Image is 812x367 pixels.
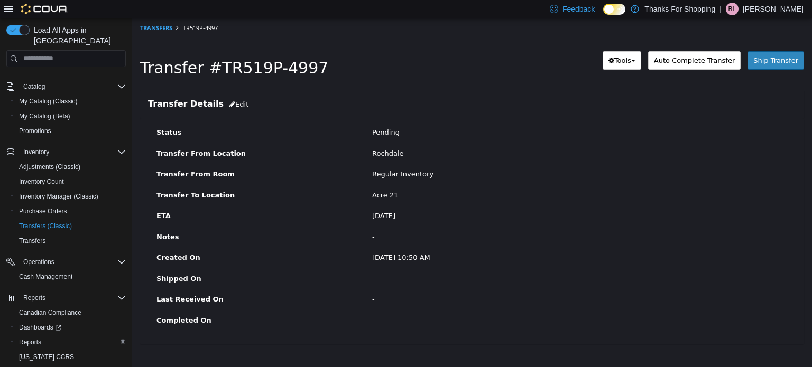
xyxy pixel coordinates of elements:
[23,294,45,302] span: Reports
[19,127,51,135] span: Promotions
[11,189,130,204] button: Inventory Manager (Classic)
[232,192,663,203] div: [DATE]
[19,146,53,158] button: Inventory
[19,97,78,106] span: My Catalog (Classic)
[19,222,72,230] span: Transfers (Classic)
[15,220,126,232] span: Transfers (Classic)
[19,353,74,361] span: [US_STATE] CCRS
[11,305,130,320] button: Canadian Compliance
[470,33,509,52] button: Tools
[15,110,126,123] span: My Catalog (Beta)
[232,109,663,119] div: Pending
[19,80,49,93] button: Catalog
[15,175,126,188] span: Inventory Count
[232,255,663,266] div: -
[232,297,663,307] div: -
[15,161,85,173] a: Adjustments (Classic)
[15,351,126,363] span: Washington CCRS
[2,145,130,159] button: Inventory
[728,3,736,15] span: Bl
[8,40,196,59] span: Transfer #TR519P-4997
[15,161,126,173] span: Adjustments (Classic)
[23,148,49,156] span: Inventory
[15,270,77,283] a: Cash Management
[16,234,232,244] label: Created On
[11,335,130,350] button: Reports
[16,276,232,286] label: Last Received On
[15,220,76,232] a: Transfers (Classic)
[16,130,232,140] label: Transfer From Location
[19,207,67,215] span: Purchase Orders
[15,175,68,188] a: Inventory Count
[19,256,126,268] span: Operations
[15,321,126,334] span: Dashboards
[15,234,50,247] a: Transfers
[232,234,663,244] div: [DATE] 10:50 AM
[232,276,663,286] div: -
[21,4,68,14] img: Cova
[19,112,70,120] span: My Catalog (Beta)
[15,205,71,218] a: Purchase Orders
[11,204,130,219] button: Purchase Orders
[19,323,61,332] span: Dashboards
[11,94,130,109] button: My Catalog (Classic)
[15,351,78,363] a: [US_STATE] CCRS
[19,163,80,171] span: Adjustments (Classic)
[19,177,64,186] span: Inventory Count
[15,270,126,283] span: Cash Management
[644,3,715,15] p: Thanks For Shopping
[15,190,103,203] a: Inventory Manager (Classic)
[16,77,664,96] h3: Transfer Details
[621,38,666,46] span: Ship Transfer
[11,233,130,248] button: Transfers
[23,258,54,266] span: Operations
[15,234,126,247] span: Transfers
[11,350,130,364] button: [US_STATE] CCRS
[16,255,232,266] label: Shipped On
[19,146,126,158] span: Inventory
[15,336,126,349] span: Reports
[51,5,86,13] span: TR519P-4997
[15,125,56,137] a: Promotions
[16,297,232,307] label: Completed On
[2,255,130,269] button: Operations
[15,125,126,137] span: Promotions
[522,38,603,46] span: Auto Complete Transfer
[11,124,130,138] button: Promotions
[615,33,672,52] button: Ship Transfer
[19,291,50,304] button: Reports
[11,269,130,284] button: Cash Management
[719,3,722,15] p: |
[30,25,126,46] span: Load All Apps in [GEOGRAPHIC_DATA]
[562,4,595,14] span: Feedback
[15,95,126,108] span: My Catalog (Classic)
[15,321,66,334] a: Dashboards
[232,213,663,224] div: -
[15,205,126,218] span: Purchase Orders
[743,3,804,15] p: [PERSON_NAME]
[15,110,75,123] a: My Catalog (Beta)
[11,109,130,124] button: My Catalog (Beta)
[19,338,41,346] span: Reports
[15,306,86,319] a: Canadian Compliance
[23,82,45,91] span: Catalog
[2,79,130,94] button: Catalog
[11,320,130,335] a: Dashboards
[16,150,232,161] label: Transfer From Room
[91,77,122,96] button: Edit
[19,291,126,304] span: Reports
[19,256,59,268] button: Operations
[19,272,72,281] span: Cash Management
[8,347,63,362] span: Products
[19,192,98,201] span: Inventory Manager (Classic)
[11,219,130,233] button: Transfers (Classic)
[516,33,608,52] button: Auto Complete Transfer
[19,80,126,93] span: Catalog
[15,190,126,203] span: Inventory Manager (Classic)
[16,213,232,224] label: Notes
[16,109,232,119] label: Status
[11,159,130,174] button: Adjustments (Classic)
[2,290,130,305] button: Reports
[232,130,663,140] div: Rochdale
